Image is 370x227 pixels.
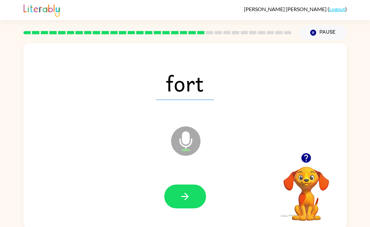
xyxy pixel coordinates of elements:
[329,6,345,12] a: Logout
[274,156,339,222] video: Your browser must support playing .mp4 files to use Literably. Please try using another browser.
[156,66,214,100] span: fort
[299,25,347,40] button: Pause
[244,6,347,12] div: ( )
[24,3,60,17] img: Literably
[244,6,328,12] span: [PERSON_NAME] [PERSON_NAME]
